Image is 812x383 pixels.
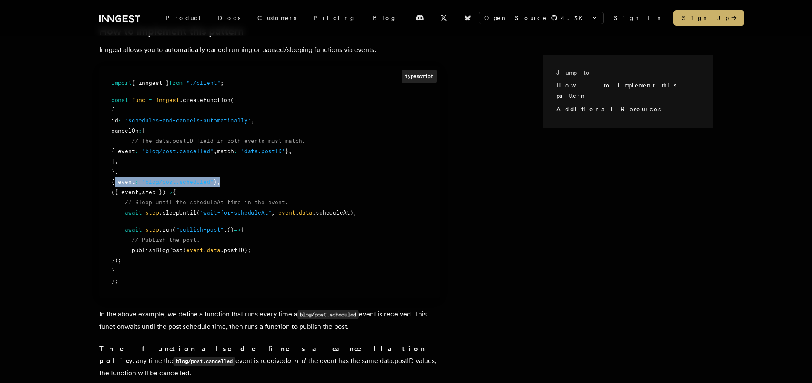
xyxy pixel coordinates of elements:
[241,148,285,154] span: "data.postID"
[434,11,453,25] a: X
[159,226,173,233] span: .run
[249,10,305,26] a: Customers
[561,14,588,22] span: 4.3 K
[111,97,128,103] span: const
[220,80,224,86] span: ;
[231,97,234,103] span: (
[142,189,166,195] span: step })
[285,148,289,154] span: }
[132,237,200,243] span: // Publish the post.
[214,179,217,185] span: }
[484,14,547,22] span: Open Source
[145,209,159,216] span: step
[173,226,176,233] span: (
[111,257,121,264] span: });
[142,128,145,134] span: [
[135,179,139,185] span: :
[111,267,115,274] span: }
[149,97,152,103] span: =
[173,189,176,195] span: {
[166,189,173,195] span: =>
[556,106,661,113] a: Additional Resources
[458,11,477,25] a: Bluesky
[169,80,183,86] span: from
[157,10,209,26] div: Product
[402,70,436,83] div: typescript
[278,209,295,216] span: event
[234,148,237,154] span: :
[99,44,440,56] p: Inngest allows you to automatically cancel running or paused/sleeping functions via events:
[99,345,425,365] strong: The function also defines a cancellation policy
[289,148,292,154] span: ,
[673,10,744,26] a: Sign Up
[364,10,405,26] a: Blog
[200,209,272,216] span: "wait-for-scheduleAt"
[203,247,207,253] span: .
[214,148,217,154] span: ,
[299,209,312,216] span: data
[132,97,145,103] span: func
[145,226,159,233] span: step
[132,138,306,144] span: // The data.postID field in both events must match.
[142,148,214,154] span: "blog/post.cancelled"
[410,11,429,25] a: Discord
[614,14,663,22] a: Sign In
[111,189,139,195] span: ({ event
[142,179,214,185] span: "blog/post.scheduled"
[556,68,693,77] h3: Jump to
[251,117,254,124] span: ,
[209,10,249,26] a: Docs
[220,247,251,253] span: .postID);
[111,168,115,175] span: }
[111,117,118,124] span: id
[111,179,135,185] span: { event
[125,209,142,216] span: await
[241,226,244,233] span: {
[111,158,115,165] span: ]
[125,117,251,124] span: "schedules-and-cancels-automatically"
[159,209,196,216] span: .sleepUntil
[556,82,676,99] a: How to implement this pattern
[183,247,186,253] span: (
[111,278,118,284] span: );
[135,148,139,154] span: :
[125,199,289,206] span: // Sleep until the scheduleAt time in the event.
[118,117,121,124] span: :
[111,80,132,86] span: import
[297,310,359,319] code: blog/post.scheduled
[272,209,275,216] span: ,
[179,97,231,103] span: .createFunction
[173,357,235,366] code: blog/post.cancelled
[217,179,220,185] span: ,
[111,148,135,154] span: { event
[217,148,234,154] span: match
[227,226,234,233] span: ()
[312,209,357,216] span: .scheduleAt);
[196,209,200,216] span: (
[139,128,142,134] span: :
[207,247,220,253] span: data
[111,107,115,113] span: {
[186,80,220,86] span: "./client"
[287,357,308,365] em: and
[139,189,142,195] span: ,
[295,209,299,216] span: .
[99,308,440,333] p: In the above example, we define a function that runs every time a event is received. This functio...
[115,168,118,175] span: ,
[234,226,241,233] span: =>
[111,128,139,134] span: cancelOn
[186,247,203,253] span: event
[176,226,224,233] span: "publish-post"
[305,10,364,26] a: Pricing
[156,97,179,103] span: inngest
[224,226,227,233] span: ,
[99,343,440,379] p: : any time the event is received the event has the same data.postID values, the function will be ...
[132,80,169,86] span: { inngest }
[132,247,183,253] span: publishBlogPost
[115,158,118,165] span: ,
[125,226,142,233] span: await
